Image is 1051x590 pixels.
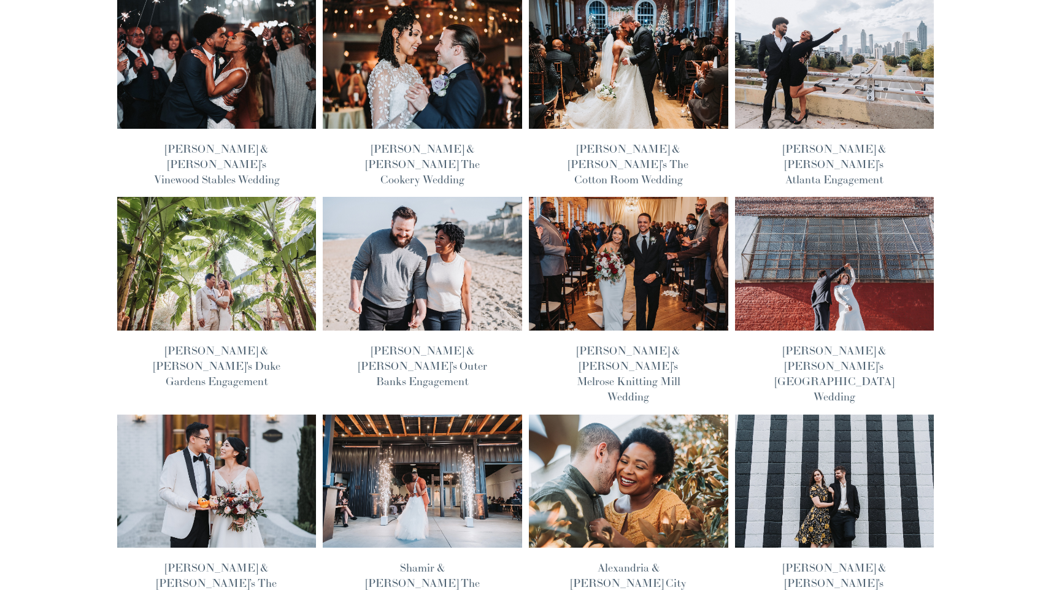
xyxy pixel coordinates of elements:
img: Adrienne &amp; Michael's Goldsboro Engagement [734,414,935,549]
a: [PERSON_NAME] & [PERSON_NAME]’s Melrose Knitting Mill Wedding [577,343,680,404]
a: [PERSON_NAME] & [PERSON_NAME]’s Outer Banks Engagement [358,343,487,388]
img: Lauren &amp; Ian’s Outer Banks Engagement [322,196,523,331]
a: [PERSON_NAME] & [PERSON_NAME] The Cookery Wedding [366,142,480,186]
img: Justine &amp; Xinli’s The Bradford Wedding [116,414,317,549]
a: [PERSON_NAME] & [PERSON_NAME]'s [GEOGRAPHIC_DATA] Wedding [775,343,894,404]
a: [PERSON_NAME] & [PERSON_NAME]’s The Cotton Room Wedding [568,142,688,186]
img: Emily &amp; Stephen's Brooklyn Green Building Wedding [734,196,935,331]
a: [PERSON_NAME] & [PERSON_NAME]'s Duke Gardens Engagement [153,343,280,388]
img: Francesca &amp; George's Duke Gardens Engagement [116,196,317,331]
img: Alexandria &amp; Ahmed's City Market Engagement [528,414,729,549]
a: [PERSON_NAME] & [PERSON_NAME]’s Atlanta Engagement [783,142,886,186]
img: Francesca &amp; Mike’s Melrose Knitting Mill Wedding [528,196,729,331]
img: Shamir &amp; Keegan’s The Meadows Raleigh Wedding [322,414,523,549]
a: [PERSON_NAME] & [PERSON_NAME]’s Vinewood Stables Wedding [154,142,280,186]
